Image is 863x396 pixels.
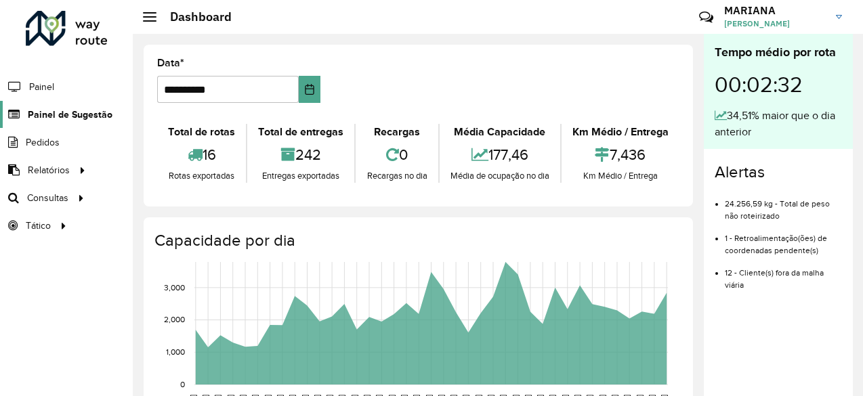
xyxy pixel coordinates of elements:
[26,135,60,150] span: Pedidos
[715,162,842,182] h4: Alertas
[164,315,185,324] text: 2,000
[26,219,51,233] span: Tático
[725,222,842,257] li: 1 - Retroalimentação(ões) de coordenadas pendente(s)
[156,9,232,24] h2: Dashboard
[359,124,434,140] div: Recargas
[157,55,184,71] label: Data
[251,140,351,169] div: 242
[180,380,185,389] text: 0
[251,169,351,183] div: Entregas exportadas
[166,347,185,356] text: 1,000
[251,124,351,140] div: Total de entregas
[715,108,842,140] div: 34,51% maior que o dia anterior
[28,108,112,122] span: Painel de Sugestão
[359,140,434,169] div: 0
[565,169,676,183] div: Km Médio / Entrega
[565,124,676,140] div: Km Médio / Entrega
[725,257,842,291] li: 12 - Cliente(s) fora da malha viária
[565,140,676,169] div: 7,436
[724,18,826,30] span: [PERSON_NAME]
[359,169,434,183] div: Recargas no dia
[27,191,68,205] span: Consultas
[154,231,679,250] h4: Capacidade por dia
[715,43,842,62] div: Tempo médio por rota
[161,169,243,183] div: Rotas exportadas
[443,124,557,140] div: Média Capacidade
[161,140,243,169] div: 16
[29,80,54,94] span: Painel
[692,3,721,32] a: Contato Rápido
[715,62,842,108] div: 00:02:32
[724,4,826,17] h3: MARIANA
[28,163,70,177] span: Relatórios
[443,169,557,183] div: Média de ocupação no dia
[443,140,557,169] div: 177,46
[299,76,320,103] button: Choose Date
[725,188,842,222] li: 24.256,59 kg - Total de peso não roteirizado
[161,124,243,140] div: Total de rotas
[164,283,185,292] text: 3,000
